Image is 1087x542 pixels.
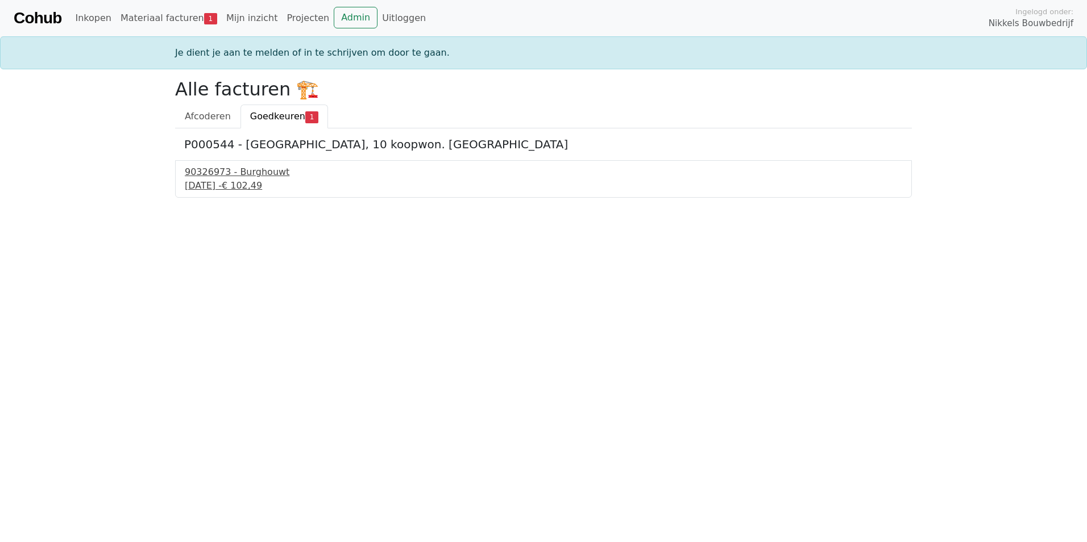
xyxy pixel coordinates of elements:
[250,111,305,122] span: Goedkeuren
[377,7,430,30] a: Uitloggen
[175,105,240,128] a: Afcoderen
[240,105,328,128] a: Goedkeuren1
[14,5,61,32] a: Cohub
[1015,6,1073,17] span: Ingelogd onder:
[204,13,217,24] span: 1
[222,7,283,30] a: Mijn inzicht
[168,46,919,60] div: Je dient je aan te melden of in te schrijven om door te gaan.
[175,78,912,100] h2: Alle facturen 🏗️
[989,17,1073,30] span: Nikkels Bouwbedrijf
[282,7,334,30] a: Projecten
[305,111,318,123] span: 1
[185,111,231,122] span: Afcoderen
[334,7,377,28] a: Admin
[185,165,902,193] a: 90326973 - Burghouwt[DATE] -€ 102,49
[116,7,222,30] a: Materiaal facturen1
[185,179,902,193] div: [DATE] -
[222,180,262,191] span: € 102,49
[70,7,115,30] a: Inkopen
[184,137,903,151] h5: P000544 - [GEOGRAPHIC_DATA], 10 koopwon. [GEOGRAPHIC_DATA]
[185,165,902,179] div: 90326973 - Burghouwt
